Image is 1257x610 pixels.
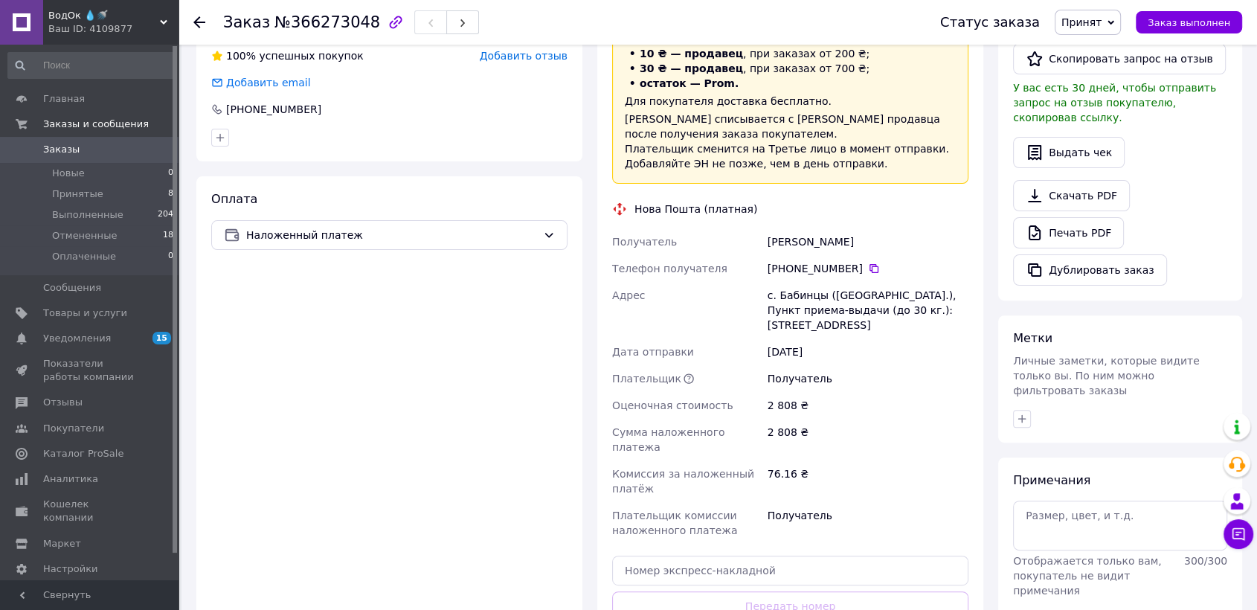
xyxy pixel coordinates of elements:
[223,13,270,31] span: Заказ
[43,498,138,524] span: Кошелек компании
[1013,331,1052,345] span: Метки
[43,396,83,409] span: Отзывы
[211,48,364,63] div: успешных покупок
[612,236,677,248] span: Получатель
[765,228,971,255] div: [PERSON_NAME]
[43,118,149,131] span: Заказы и сообщения
[43,422,104,435] span: Покупатели
[211,192,257,206] span: Оплата
[163,229,173,243] span: 18
[1148,17,1230,28] span: Заказ выполнен
[43,306,127,320] span: Товары и услуги
[625,94,956,109] div: Для покупателя доставка бесплатно.
[43,92,85,106] span: Главная
[625,112,956,171] div: [PERSON_NAME] списывается с [PERSON_NAME] продавца после получения заказа покупателем. Плательщик...
[640,77,739,89] span: остаток — Prom.
[612,556,968,585] input: Номер экспресс-накладной
[274,13,380,31] span: №366273048
[765,365,971,392] div: Получатель
[612,373,681,385] span: Плательщик
[612,468,754,495] span: Комиссия за наложенный платёж
[168,187,173,201] span: 8
[1013,82,1216,123] span: У вас есть 30 дней, чтобы отправить запрос на отзыв покупателю, скопировав ссылку.
[52,229,117,243] span: Отмененные
[52,167,85,180] span: Новые
[1013,43,1226,74] button: Скопировать запрос на отзыв
[43,357,138,384] span: Показатели работы компании
[1136,11,1242,33] button: Заказ выполнен
[625,46,956,61] li: , при заказах от 200 ₴;
[43,143,80,156] span: Заказы
[246,227,537,243] span: Наложенный платеж
[765,392,971,419] div: 2 808 ₴
[48,9,160,22] span: ВодОк 💧🚿
[193,15,205,30] div: Вернуться назад
[210,75,312,90] div: Добавить email
[43,281,101,295] span: Сообщения
[612,510,737,536] span: Плательщик комиссии наложенного платежа
[940,15,1040,30] div: Статус заказа
[765,460,971,502] div: 76.16 ₴
[1013,555,1162,597] span: Отображается только вам, покупатель не видит примечания
[225,75,312,90] div: Добавить email
[43,447,123,460] span: Каталог ProSale
[1013,217,1124,248] a: Печать PDF
[612,289,645,301] span: Адрес
[43,562,97,576] span: Настройки
[765,282,971,338] div: с. Бабинцы ([GEOGRAPHIC_DATA].), Пункт приема-выдачи (до 30 кг.):[STREET_ADDRESS]
[765,419,971,460] div: 2 808 ₴
[612,399,733,411] span: Оценочная стоимость
[625,61,956,76] li: , при заказах от 700 ₴;
[768,261,968,276] div: [PHONE_NUMBER]
[1013,355,1200,396] span: Личные заметки, которые видите только вы. По ним можно фильтровать заказы
[631,202,761,216] div: Нова Пошта (платная)
[1013,180,1130,211] a: Скачать PDF
[765,502,971,544] div: Получатель
[1184,555,1227,567] span: 300 / 300
[225,102,323,117] div: [PHONE_NUMBER]
[43,537,81,550] span: Маркет
[1013,254,1167,286] button: Дублировать заказ
[765,338,971,365] div: [DATE]
[612,346,694,358] span: Дата отправки
[158,208,173,222] span: 204
[640,62,743,74] span: 30 ₴ — продавец
[1224,519,1253,549] button: Чат с покупателем
[226,50,256,62] span: 100%
[640,48,743,60] span: 10 ₴ — продавец
[1013,137,1125,168] button: Выдать чек
[52,250,116,263] span: Оплаченные
[612,426,724,453] span: Сумма наложенного платежа
[152,332,171,344] span: 15
[168,250,173,263] span: 0
[612,263,727,274] span: Телефон получателя
[48,22,179,36] div: Ваш ID: 4109877
[168,167,173,180] span: 0
[52,187,103,201] span: Принятые
[43,332,111,345] span: Уведомления
[480,50,568,62] span: Добавить отзыв
[43,472,98,486] span: Аналитика
[1013,473,1090,487] span: Примечания
[52,208,123,222] span: Выполненные
[7,52,175,79] input: Поиск
[1061,16,1102,28] span: Принят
